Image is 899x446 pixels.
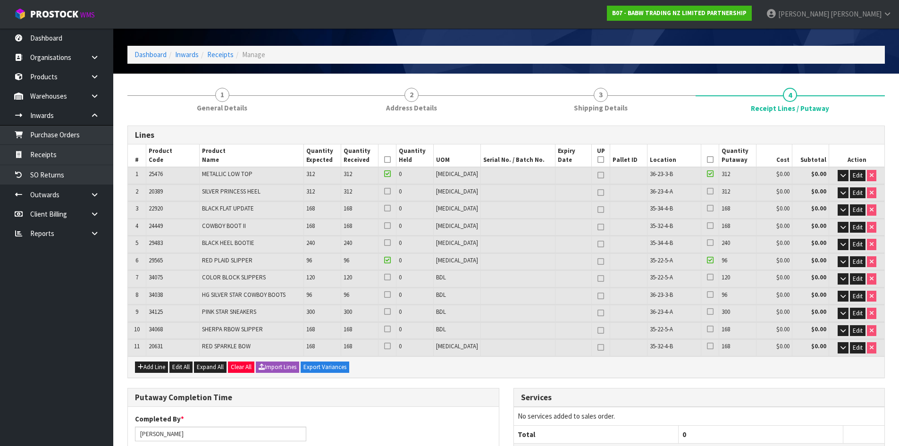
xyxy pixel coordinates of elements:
[650,342,673,350] span: 35-32-4-B
[853,258,863,266] span: Edit
[135,131,877,140] h3: Lines
[202,273,266,281] span: COLOR BLOCK SLIPPERS
[521,393,878,402] h3: Services
[135,239,138,247] span: 5
[80,10,95,19] small: WMS
[135,187,138,195] span: 2
[776,325,790,333] span: $0.00
[175,50,199,59] a: Inwards
[647,144,701,167] th: Location
[776,256,790,264] span: $0.00
[344,204,352,212] span: 168
[197,363,224,371] span: Expand All
[399,256,402,264] span: 0
[850,239,865,250] button: Edit
[783,88,797,102] span: 4
[149,187,163,195] span: 20389
[650,291,673,299] span: 36-23-3-B
[202,342,251,350] span: RED SPARKLE BOW
[202,222,246,230] span: COWBOY BOOT II
[149,170,163,178] span: 25476
[135,222,138,230] span: 4
[149,273,163,281] span: 34075
[306,222,315,230] span: 168
[722,325,730,333] span: 168
[134,325,140,333] span: 10
[344,291,349,299] span: 96
[344,239,352,247] span: 240
[399,187,402,195] span: 0
[850,308,865,319] button: Edit
[135,204,138,212] span: 3
[169,362,193,373] button: Edit All
[811,187,826,195] strong: $0.00
[650,222,673,230] span: 35-32-4-B
[146,144,200,167] th: Product Code
[344,273,352,281] span: 120
[128,144,146,167] th: #
[306,170,315,178] span: 312
[134,50,167,59] a: Dashboard
[811,342,826,350] strong: $0.00
[436,204,478,212] span: [MEDICAL_DATA]
[850,222,865,233] button: Edit
[149,256,163,264] span: 29565
[776,342,790,350] span: $0.00
[344,187,352,195] span: 312
[202,170,252,178] span: METALLIC LOW TOP
[776,170,790,178] span: $0.00
[215,88,229,102] span: 1
[776,204,790,212] span: $0.00
[149,325,163,333] span: 34068
[399,291,402,299] span: 0
[811,256,826,264] strong: $0.00
[811,222,826,230] strong: $0.00
[850,273,865,285] button: Edit
[306,308,315,316] span: 300
[399,325,402,333] span: 0
[811,170,826,178] strong: $0.00
[399,222,402,230] span: 0
[202,204,254,212] span: BLACK FLAT UPDATE
[306,273,315,281] span: 120
[306,342,315,350] span: 168
[301,362,349,373] button: Export Variances
[344,256,349,264] span: 96
[306,291,312,299] span: 96
[722,273,730,281] span: 120
[853,309,863,317] span: Edit
[242,50,265,59] span: Manage
[202,187,260,195] span: SILVER PRINCESS HEEL
[436,187,478,195] span: [MEDICAL_DATA]
[202,256,252,264] span: RED PLAID SLIPPER
[650,204,673,212] span: 35-34-4-B
[850,291,865,302] button: Edit
[829,144,884,167] th: Action
[650,308,673,316] span: 36-23-4-A
[722,256,727,264] span: 96
[149,204,163,212] span: 22920
[399,308,402,316] span: 0
[344,170,352,178] span: 312
[197,103,247,113] span: General Details
[722,291,727,299] span: 96
[831,9,882,18] span: [PERSON_NAME]
[481,144,555,167] th: Serial No. / Batch No.
[722,187,730,195] span: 312
[304,144,341,167] th: Quantity Expected
[722,308,730,316] span: 300
[436,256,478,264] span: [MEDICAL_DATA]
[776,239,790,247] span: $0.00
[149,291,163,299] span: 34038
[434,144,481,167] th: UOM
[682,430,686,439] span: 0
[306,239,315,247] span: 240
[200,144,304,167] th: Product Name
[202,291,286,299] span: HG SILVER STAR COWBOY BOOTS
[591,144,610,167] th: UP
[853,171,863,179] span: Edit
[555,144,592,167] th: Expiry Date
[650,187,673,195] span: 36-23-4-A
[436,239,478,247] span: [MEDICAL_DATA]
[650,325,673,333] span: 35-22-5-A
